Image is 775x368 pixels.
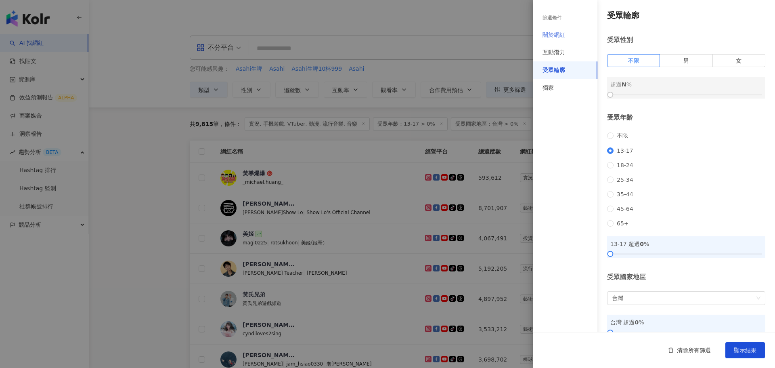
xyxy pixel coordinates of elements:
[683,57,689,64] span: 男
[668,347,674,353] span: delete
[607,113,765,122] div: 受眾年齡
[614,132,631,139] span: 不限
[614,191,637,198] span: 35-44
[607,273,765,282] div: 受眾國家地區
[610,318,762,327] div: 台灣 超過 %
[640,241,644,247] span: 0
[610,80,762,89] div: 超過 %
[542,84,554,92] div: 獨家
[614,220,632,227] span: 65+
[635,319,639,326] span: 0
[622,81,626,88] span: N
[614,177,637,183] span: 25-34
[607,10,765,21] h4: 受眾輪廓
[614,147,637,154] span: 13-17
[736,57,741,64] span: 女
[725,342,765,358] button: 顯示結果
[610,240,762,248] div: 13-17 超過 %
[542,66,565,74] div: 受眾輪廓
[542,31,565,39] div: 關於網紅
[660,342,719,358] button: 清除所有篩選
[612,292,760,305] span: 台灣
[614,162,637,168] span: 18-24
[542,48,565,57] div: 互動潛力
[628,57,639,64] span: 不限
[614,206,637,212] span: 45-64
[677,347,711,353] span: 清除所有篩選
[734,347,756,353] span: 顯示結果
[542,15,562,21] div: 篩選條件
[607,36,765,44] div: 受眾性別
